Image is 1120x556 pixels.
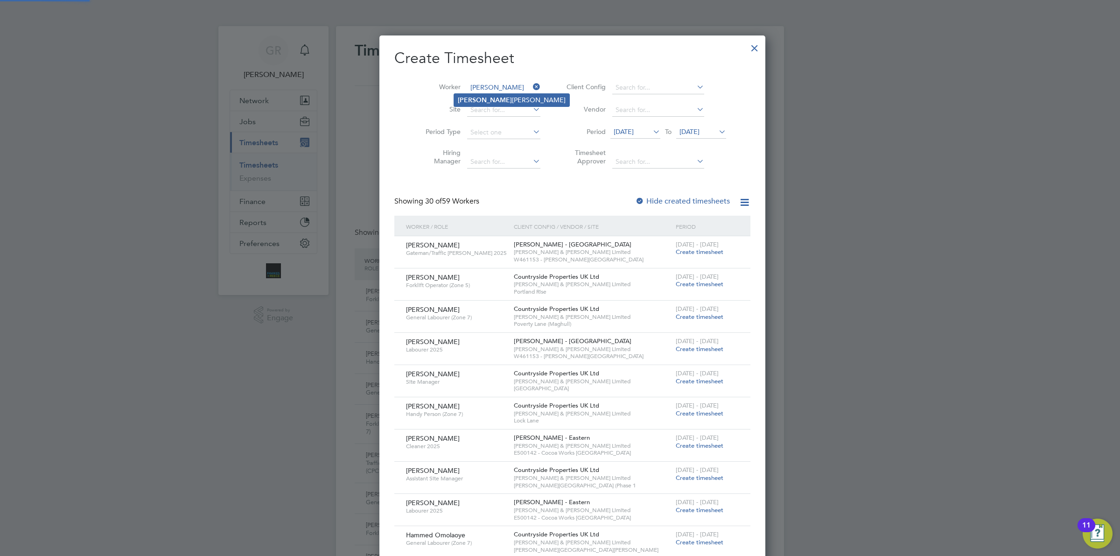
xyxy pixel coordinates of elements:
[406,282,507,289] span: Forklift Operator (Zone 5)
[676,466,719,474] span: [DATE] - [DATE]
[514,401,599,409] span: Countryside Properties UK Ltd
[514,273,599,281] span: Countryside Properties UK Ltd
[454,94,569,106] li: [PERSON_NAME]
[514,514,671,521] span: E500142 - Cocoa Works [GEOGRAPHIC_DATA]
[467,155,540,169] input: Search for...
[514,281,671,288] span: [PERSON_NAME] & [PERSON_NAME] Limited
[406,241,460,249] span: [PERSON_NAME]
[662,126,674,138] span: To
[406,531,465,539] span: Hammed Omolaoye
[676,530,719,538] span: [DATE] - [DATE]
[679,127,700,136] span: [DATE]
[406,475,507,482] span: Assistant Site Manager
[564,105,606,113] label: Vendor
[467,81,540,94] input: Search for...
[514,530,599,538] span: Countryside Properties UK Ltd
[419,83,461,91] label: Worker
[404,216,511,237] div: Worker / Role
[514,498,590,506] span: [PERSON_NAME] - Eastern
[676,273,719,281] span: [DATE] - [DATE]
[406,346,507,353] span: Labourer 2025
[676,240,719,248] span: [DATE] - [DATE]
[406,273,460,282] span: [PERSON_NAME]
[514,352,671,360] span: W461153 - [PERSON_NAME][GEOGRAPHIC_DATA]
[406,466,460,475] span: [PERSON_NAME]
[467,126,540,139] input: Select one
[406,249,507,257] span: Gateman/Traffic [PERSON_NAME] 2025
[514,288,671,296] span: Portland Rise
[514,539,671,546] span: [PERSON_NAME] & [PERSON_NAME] Limited
[676,538,723,546] span: Create timesheet
[394,49,750,68] h2: Create Timesheet
[676,305,719,313] span: [DATE] - [DATE]
[612,81,704,94] input: Search for...
[1083,519,1113,549] button: Open Resource Center, 11 new notifications
[612,155,704,169] input: Search for...
[514,320,671,328] span: Poverty Lane (Maghull)
[612,104,704,117] input: Search for...
[676,409,723,417] span: Create timesheet
[467,104,540,117] input: Search for...
[514,417,671,424] span: Lock Lane
[425,197,479,206] span: 59 Workers
[514,474,671,482] span: [PERSON_NAME] & [PERSON_NAME] Limited
[514,442,671,450] span: [PERSON_NAME] & [PERSON_NAME] Limited
[406,314,507,321] span: General Labourer (Zone 7)
[406,410,507,418] span: Handy Person (Zone 7)
[673,216,741,237] div: Period
[406,443,507,450] span: Cleaner 2025
[676,248,723,256] span: Create timesheet
[406,499,460,507] span: [PERSON_NAME]
[676,474,723,482] span: Create timesheet
[676,369,719,377] span: [DATE] - [DATE]
[564,127,606,136] label: Period
[419,105,461,113] label: Site
[514,256,671,263] span: W461153 - [PERSON_NAME][GEOGRAPHIC_DATA]
[514,546,671,554] span: [PERSON_NAME][GEOGRAPHIC_DATA][PERSON_NAME]
[514,434,590,442] span: [PERSON_NAME] - Eastern
[514,466,599,474] span: Countryside Properties UK Ltd
[406,370,460,378] span: [PERSON_NAME]
[676,337,719,345] span: [DATE] - [DATE]
[514,482,671,489] span: [PERSON_NAME][GEOGRAPHIC_DATA] (Phase 1
[514,345,671,353] span: [PERSON_NAME] & [PERSON_NAME] Limited
[676,345,723,353] span: Create timesheet
[564,148,606,165] label: Timesheet Approver
[406,539,507,547] span: General Labourer (Zone 7)
[676,401,719,409] span: [DATE] - [DATE]
[514,378,671,385] span: [PERSON_NAME] & [PERSON_NAME] Limited
[406,378,507,386] span: Site Manager
[514,313,671,321] span: [PERSON_NAME] & [PERSON_NAME] Limited
[1082,525,1091,537] div: 11
[406,434,460,443] span: [PERSON_NAME]
[406,402,460,410] span: [PERSON_NAME]
[514,449,671,457] span: E500142 - Cocoa Works [GEOGRAPHIC_DATA]
[676,280,723,288] span: Create timesheet
[425,197,442,206] span: 30 of
[676,498,719,506] span: [DATE] - [DATE]
[511,216,673,237] div: Client Config / Vendor / Site
[514,410,671,417] span: [PERSON_NAME] & [PERSON_NAME] Limited
[458,96,512,104] b: [PERSON_NAME]
[676,313,723,321] span: Create timesheet
[514,507,671,514] span: [PERSON_NAME] & [PERSON_NAME] Limited
[419,148,461,165] label: Hiring Manager
[676,442,723,450] span: Create timesheet
[514,305,599,313] span: Countryside Properties UK Ltd
[406,338,460,346] span: [PERSON_NAME]
[676,506,723,514] span: Create timesheet
[514,369,599,377] span: Countryside Properties UK Ltd
[406,507,507,514] span: Labourer 2025
[635,197,730,206] label: Hide created timesheets
[419,127,461,136] label: Period Type
[514,337,631,345] span: [PERSON_NAME] - [GEOGRAPHIC_DATA]
[406,305,460,314] span: [PERSON_NAME]
[514,248,671,256] span: [PERSON_NAME] & [PERSON_NAME] Limited
[514,385,671,392] span: [GEOGRAPHIC_DATA]
[394,197,481,206] div: Showing
[564,83,606,91] label: Client Config
[614,127,634,136] span: [DATE]
[676,377,723,385] span: Create timesheet
[514,240,631,248] span: [PERSON_NAME] - [GEOGRAPHIC_DATA]
[676,434,719,442] span: [DATE] - [DATE]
